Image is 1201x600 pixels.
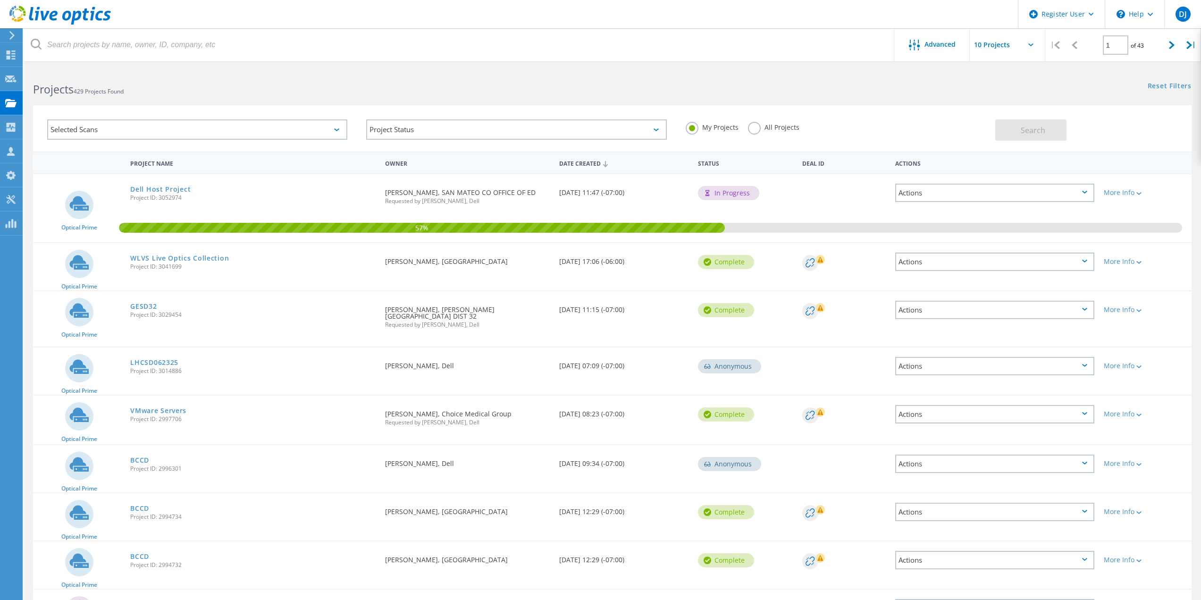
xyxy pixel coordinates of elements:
[895,357,1094,375] div: Actions
[895,551,1094,569] div: Actions
[61,534,97,540] span: Optical Prime
[890,154,1099,171] div: Actions
[130,407,186,414] a: VMware Servers
[1104,363,1187,369] div: More Info
[61,284,97,289] span: Optical Prime
[380,291,554,337] div: [PERSON_NAME], [PERSON_NAME][GEOGRAPHIC_DATA] DIST 32
[1131,42,1144,50] span: of 43
[698,303,754,317] div: Complete
[130,562,376,568] span: Project ID: 2994732
[554,445,694,476] div: [DATE] 09:34 (-07:00)
[554,347,694,379] div: [DATE] 07:09 (-07:00)
[1117,10,1125,18] svg: \n
[9,20,111,26] a: Live Optics Dashboard
[380,347,554,379] div: [PERSON_NAME], Dell
[554,243,694,274] div: [DATE] 17:06 (-06:00)
[385,198,549,204] span: Requested by [PERSON_NAME], Dell
[748,122,799,131] label: All Projects
[130,255,229,262] a: WLVS Live Optics Collection
[380,174,554,213] div: [PERSON_NAME], SAN MATEO CO OFFICE OF ED
[895,301,1094,319] div: Actions
[47,119,347,140] div: Selected Scans
[130,359,178,366] a: LHCSD062325
[385,322,549,328] span: Requested by [PERSON_NAME], Dell
[366,119,666,140] div: Project Status
[554,396,694,427] div: [DATE] 08:23 (-07:00)
[698,457,761,471] div: Anonymous
[380,396,554,435] div: [PERSON_NAME], Choice Medical Group
[130,457,149,464] a: BCCD
[1104,189,1187,196] div: More Info
[126,154,380,171] div: Project Name
[698,186,759,200] div: In Progress
[1021,125,1045,135] span: Search
[119,223,725,231] span: 57%
[130,312,376,318] span: Project ID: 3029454
[385,420,549,425] span: Requested by [PERSON_NAME], Dell
[130,416,376,422] span: Project ID: 2997706
[554,154,694,172] div: Date Created
[130,553,149,560] a: BCCD
[380,541,554,573] div: [PERSON_NAME], [GEOGRAPHIC_DATA]
[130,466,376,472] span: Project ID: 2996301
[380,493,554,524] div: [PERSON_NAME], [GEOGRAPHIC_DATA]
[698,407,754,422] div: Complete
[33,82,74,97] b: Projects
[1104,557,1187,563] div: More Info
[698,359,761,373] div: Anonymous
[1104,411,1187,417] div: More Info
[130,514,376,520] span: Project ID: 2994734
[895,455,1094,473] div: Actions
[698,255,754,269] div: Complete
[1045,28,1065,62] div: |
[693,154,798,171] div: Status
[130,505,149,512] a: BCCD
[61,582,97,588] span: Optical Prime
[698,505,754,519] div: Complete
[895,503,1094,521] div: Actions
[895,405,1094,423] div: Actions
[61,436,97,442] span: Optical Prime
[686,122,739,131] label: My Projects
[1104,508,1187,515] div: More Info
[130,368,376,374] span: Project ID: 3014886
[1179,10,1187,18] span: DJ
[380,243,554,274] div: [PERSON_NAME], [GEOGRAPHIC_DATA]
[380,154,554,171] div: Owner
[554,291,694,322] div: [DATE] 11:15 (-07:00)
[895,253,1094,271] div: Actions
[130,195,376,201] span: Project ID: 3052974
[130,186,191,193] a: Dell Host Project
[61,388,97,394] span: Optical Prime
[554,174,694,205] div: [DATE] 11:47 (-07:00)
[130,303,157,310] a: GESD32
[380,445,554,476] div: [PERSON_NAME], Dell
[1148,83,1192,91] a: Reset Filters
[61,486,97,491] span: Optical Prime
[74,87,124,95] span: 429 Projects Found
[1182,28,1201,62] div: |
[1104,258,1187,265] div: More Info
[895,184,1094,202] div: Actions
[130,264,376,270] span: Project ID: 3041699
[554,541,694,573] div: [DATE] 12:29 (-07:00)
[24,28,895,61] input: Search projects by name, owner, ID, company, etc
[61,225,97,230] span: Optical Prime
[798,154,890,171] div: Deal Id
[554,493,694,524] div: [DATE] 12:29 (-07:00)
[61,332,97,338] span: Optical Prime
[995,119,1067,141] button: Search
[924,41,956,48] span: Advanced
[1104,460,1187,467] div: More Info
[698,553,754,567] div: Complete
[1104,306,1187,313] div: More Info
